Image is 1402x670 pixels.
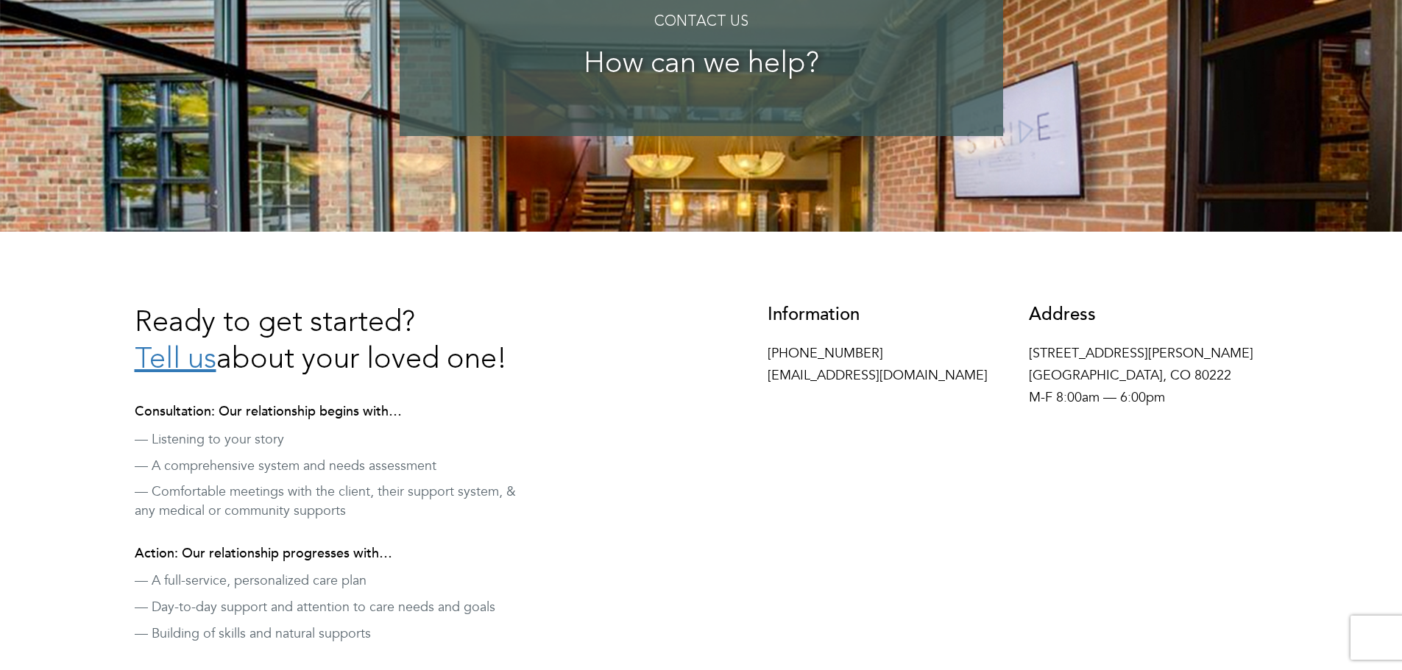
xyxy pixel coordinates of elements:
[768,305,1007,324] h3: Information
[135,598,690,617] p: — Day-to-day support and attention to care needs and goals
[135,624,690,644] p: — Building of skills and natural supports
[135,430,690,449] p: — Listening to your story
[135,457,690,476] p: — A comprehensive system and needs assessment
[768,343,1007,387] p: [PHONE_NUMBER] [EMAIL_ADDRESS][DOMAIN_NAME]
[135,546,690,561] h4: Action: Our relationship progresses with…
[429,14,974,30] h4: Contact Us
[1029,343,1268,409] p: [STREET_ADDRESS][PERSON_NAME] [GEOGRAPHIC_DATA], CO 80222 M-F 8:00am — 6:00pm
[1029,305,1268,324] h3: Address
[135,305,690,379] h3: Ready to get started? about your loved one!
[135,482,690,520] p: — Comfortable meetings with the client, their support system, & any medical or community supports
[135,405,690,419] h4: Consultation: Our relationship begins with…
[135,571,690,591] p: — A full-service, personalized care plan
[429,49,974,81] h3: How can we help?
[135,346,216,375] a: Tell us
